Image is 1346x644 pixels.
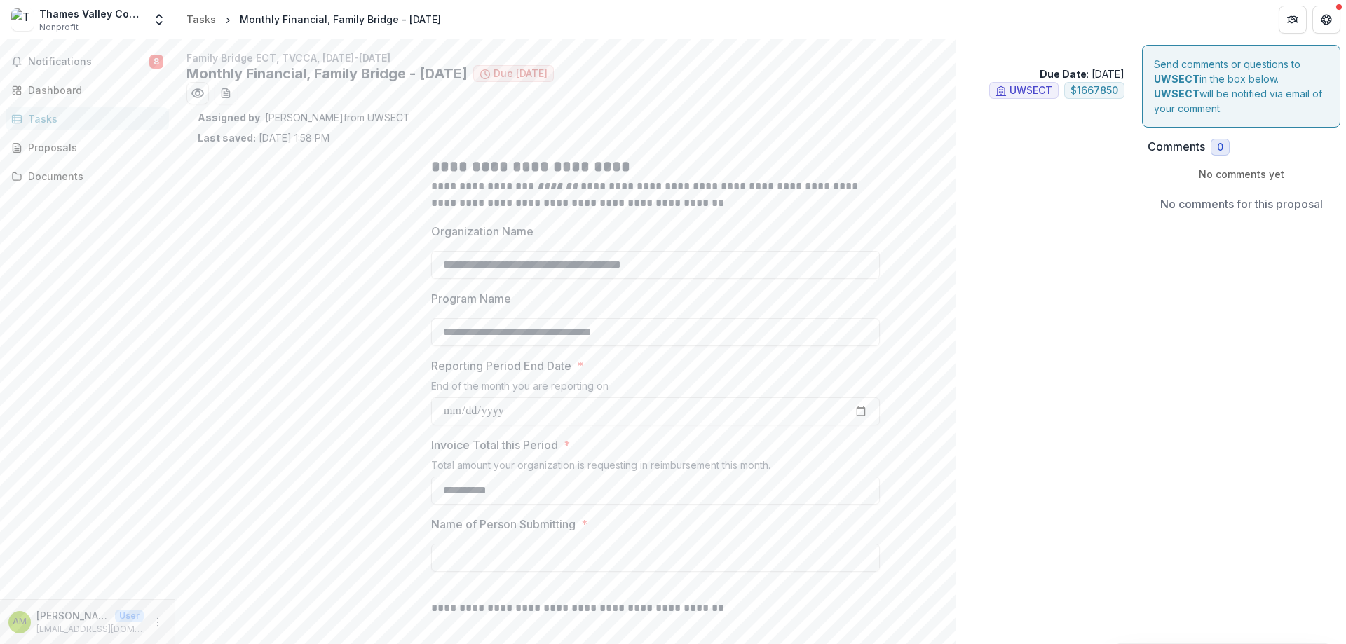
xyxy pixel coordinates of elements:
strong: UWSECT [1154,88,1199,100]
button: Notifications8 [6,50,169,73]
button: Preview 0ea26e31-e2a5-4ace-817d-8f0844c4f291.pdf [186,82,209,104]
strong: UWSECT [1154,73,1199,85]
div: Thames Valley Council for Community Action [39,6,144,21]
p: User [115,610,144,622]
p: Reporting Period End Date [431,357,571,374]
p: Family Bridge ECT, TVCCA, [DATE]-[DATE] [186,50,1124,65]
p: : [DATE] [1040,67,1124,81]
button: Open entity switcher [149,6,169,34]
span: 8 [149,55,163,69]
button: Get Help [1312,6,1340,34]
p: [EMAIL_ADDRESS][DOMAIN_NAME] [36,623,144,636]
p: No comments for this proposal [1160,196,1323,212]
div: Monthly Financial, Family Bridge - [DATE] [240,12,441,27]
button: Partners [1279,6,1307,34]
button: More [149,614,166,631]
p: Invoice Total this Period [431,437,558,453]
nav: breadcrumb [181,9,447,29]
div: Documents [28,169,158,184]
strong: Due Date [1040,68,1087,80]
strong: Last saved: [198,132,256,144]
p: No comments yet [1148,167,1335,181]
img: Thames Valley Council for Community Action [11,8,34,31]
span: 0 [1217,142,1223,153]
div: Tasks [186,12,216,27]
p: Name of Person Submitting [431,516,576,533]
span: Notifications [28,56,149,68]
p: [PERSON_NAME] [36,608,109,623]
span: UWSECT [1009,85,1052,97]
div: Alex Marconi [13,617,27,626]
a: Proposals [6,136,169,159]
span: Nonprofit [39,21,79,34]
button: download-word-button [215,82,237,104]
span: Due [DATE] [494,68,548,80]
a: Documents [6,165,169,188]
span: $ 1667850 [1070,85,1118,97]
a: Tasks [181,9,222,29]
div: End of the month you are reporting on [431,380,880,397]
p: Organization Name [431,223,533,240]
strong: Assigned by [198,111,260,123]
p: Program Name [431,290,511,307]
p: : [PERSON_NAME] from UWSECT [198,110,1113,125]
a: Dashboard [6,78,169,102]
a: Tasks [6,107,169,130]
h2: Comments [1148,140,1205,153]
div: Tasks [28,111,158,126]
div: Proposals [28,140,158,155]
div: Total amount your organization is requesting in reimbursement this month. [431,459,880,477]
div: Send comments or questions to in the box below. will be notified via email of your comment. [1142,45,1340,128]
h2: Monthly Financial, Family Bridge - [DATE] [186,65,468,82]
p: [DATE] 1:58 PM [198,130,329,145]
div: Dashboard [28,83,158,97]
